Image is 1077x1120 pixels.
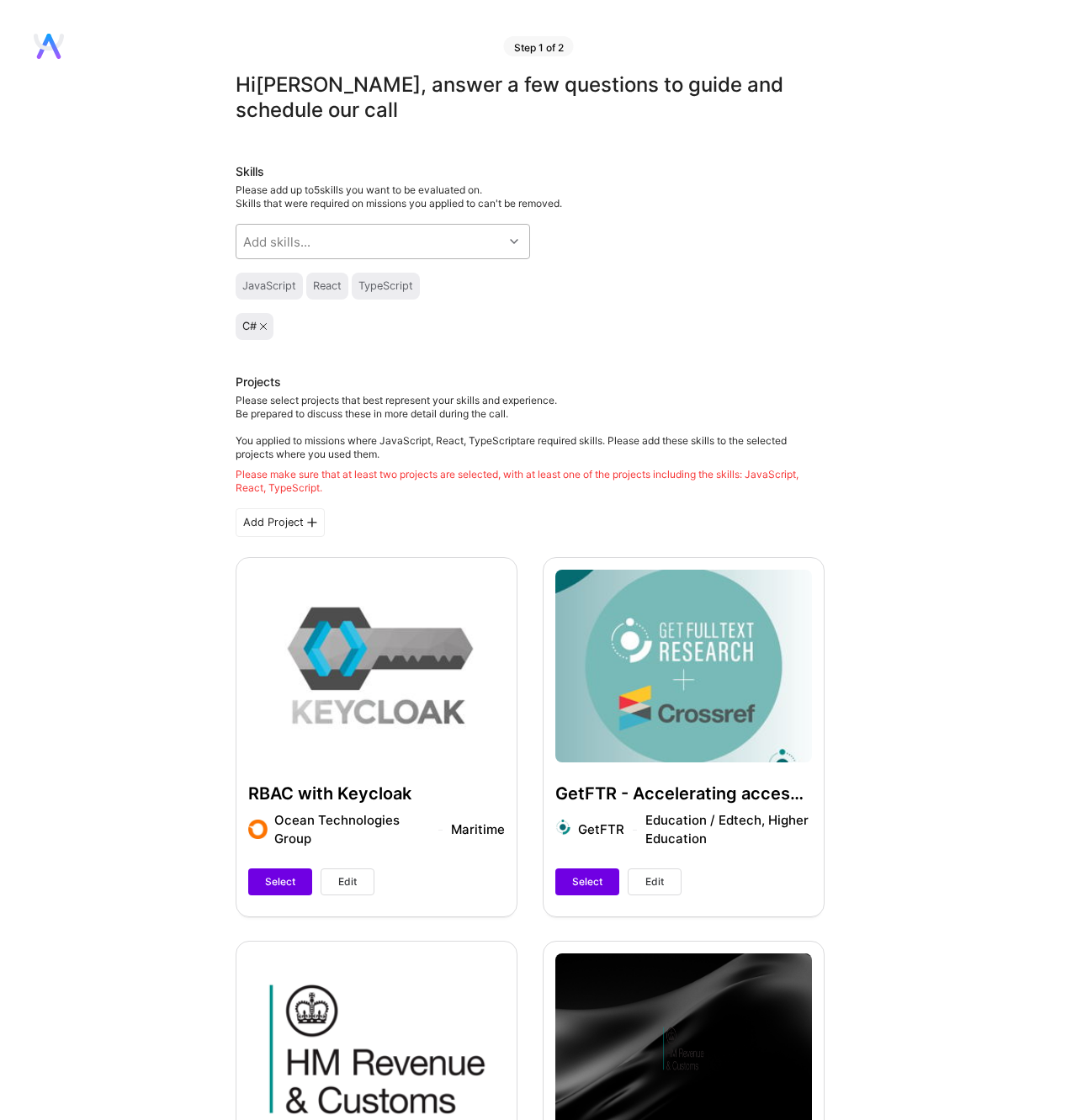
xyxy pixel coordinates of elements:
[248,868,312,895] button: Select
[572,874,602,889] span: Select
[236,197,562,210] span: Skills that were required on missions you applied to can't be removed.
[510,237,518,246] i: icon Chevron
[243,233,310,251] div: Add skills...
[236,374,281,390] div: Projects
[260,323,267,330] i: icon Close
[628,868,682,895] button: Edit
[504,36,574,56] div: Step 1 of 2
[338,874,357,889] span: Edit
[307,518,317,528] i: icon PlusBlackFlat
[242,279,296,293] div: JavaScript
[358,279,413,293] div: TypeScript
[236,468,825,495] div: Please make sure that at least two projects are selected, with at least one of the projects inclu...
[236,183,825,210] div: Please add up to 5 skills you want to be evaluated on.
[265,874,295,889] span: Select
[236,72,825,123] div: Hi [PERSON_NAME] , answer a few questions to guide and schedule our call
[236,394,825,495] div: Please select projects that best represent your skills and experience. Be prepared to discuss the...
[321,868,374,895] button: Edit
[555,868,619,895] button: Select
[236,163,825,180] div: Skills
[645,874,664,889] span: Edit
[313,279,342,293] div: React
[242,320,257,333] div: C#
[236,508,325,537] div: Add Project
